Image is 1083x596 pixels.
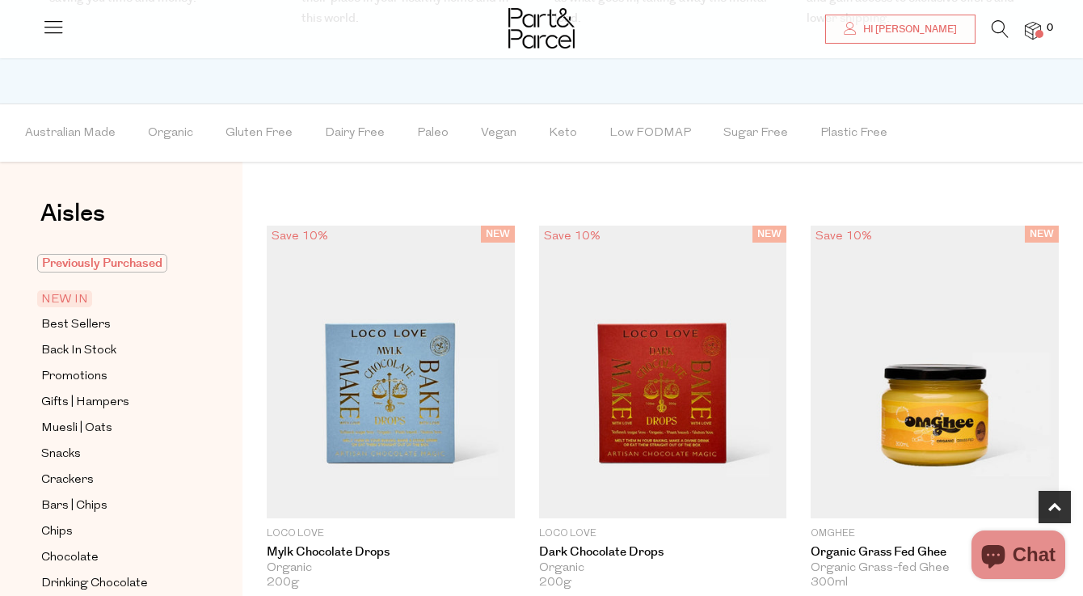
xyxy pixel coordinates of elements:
span: Best Sellers [41,315,111,335]
span: Sugar Free [723,105,788,162]
span: 300ml [811,576,848,590]
span: Promotions [41,367,107,387]
span: Organic [148,105,193,162]
div: Organic Grass-fed Ghee [811,561,1059,576]
span: Crackers [41,471,94,490]
inbox-online-store-chat: Shopify online store chat [967,530,1070,583]
span: Drinking Chocolate [41,574,148,594]
a: Muesli | Oats [41,418,188,438]
a: Gifts | Hampers [41,392,188,412]
div: Organic [267,561,515,576]
a: Snacks [41,444,188,464]
div: Save 10% [811,226,877,247]
a: NEW IN [41,290,188,309]
a: Best Sellers [41,315,188,335]
span: Chocolate [41,548,99,568]
span: Dairy Free [325,105,385,162]
a: Mylk Chocolate Drops [267,545,515,560]
span: Gluten Free [225,105,293,162]
span: Snacks [41,445,81,464]
img: Mylk Chocolate Drops [267,226,515,518]
a: Dark Chocolate Drops [539,545,787,560]
a: Aisles [40,201,105,242]
a: Chocolate [41,547,188,568]
a: Crackers [41,470,188,490]
span: Paleo [417,105,449,162]
img: Part&Parcel [508,8,575,49]
span: Chips [41,522,73,542]
span: NEW [752,226,786,243]
img: Dark Chocolate Drops [539,226,787,518]
span: NEW [481,226,515,243]
a: Previously Purchased [41,254,188,273]
span: Bars | Chips [41,497,107,516]
span: NEW [1025,226,1059,243]
span: Vegan [481,105,516,162]
a: Hi [PERSON_NAME] [825,15,976,44]
span: Muesli | Oats [41,419,112,438]
span: 0 [1043,21,1057,36]
a: Back In Stock [41,340,188,361]
span: 200g [267,576,299,590]
span: Australian Made [25,105,116,162]
a: Bars | Chips [41,496,188,516]
a: Drinking Chocolate [41,573,188,594]
span: NEW IN [37,290,92,307]
div: Save 10% [539,226,605,247]
span: 200g [539,576,571,590]
span: Keto [549,105,577,162]
img: Organic Grass Fed Ghee [811,226,1059,518]
a: 0 [1025,22,1041,39]
span: Low FODMAP [609,105,691,162]
span: Gifts | Hampers [41,393,129,412]
p: OMGhee [811,526,1059,541]
div: Organic [539,561,787,576]
span: Previously Purchased [37,254,167,273]
div: Save 10% [267,226,333,247]
a: Chips [41,522,188,542]
span: Plastic Free [820,105,887,162]
a: Organic Grass Fed Ghee [811,545,1059,560]
span: Aisles [40,196,105,231]
p: Loco Love [539,526,787,541]
a: Promotions [41,366,188,387]
span: Back In Stock [41,341,116,361]
span: Hi [PERSON_NAME] [859,23,957,36]
p: Loco Love [267,526,515,541]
